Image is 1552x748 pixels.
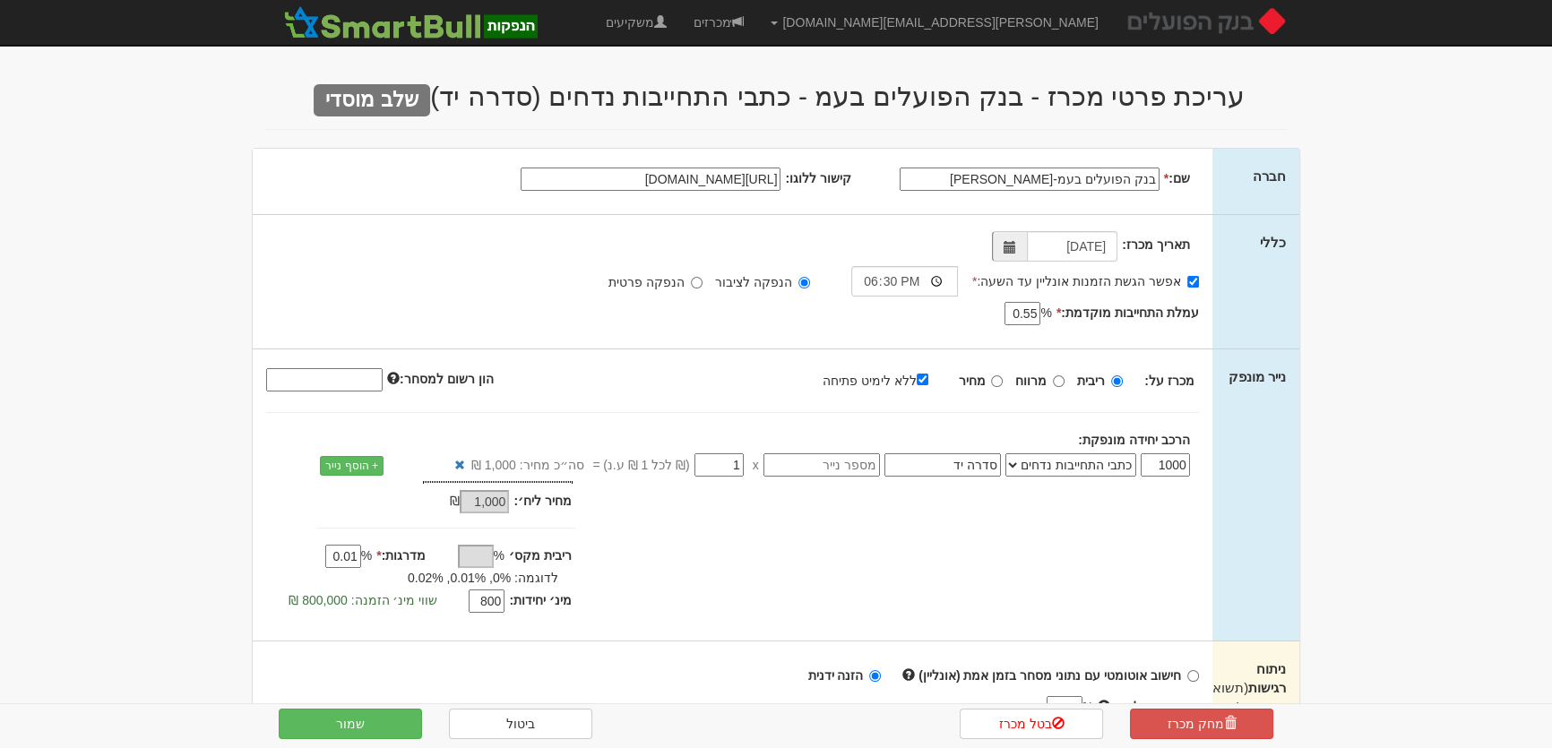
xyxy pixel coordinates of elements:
label: הון רשום למסחר: [387,370,493,388]
label: אפשר הגשת הזמנות אונליין עד השעה: [972,272,1199,290]
input: אפשר הגשת הזמנות אונליין עד השעה:* [1187,276,1199,288]
strong: הרכב יחידה מונפקת: [1078,433,1189,447]
span: לדוגמה: 0%, 0.01%, 0.02% [408,571,558,585]
label: הנפקה לציבור [715,273,810,291]
a: + הוסף נייר [320,456,384,476]
button: שמור [279,709,422,739]
input: מרווח [1053,375,1065,387]
label: מינ׳ יחידות: [509,591,572,609]
strong: ריבית [1077,374,1105,388]
a: ביטול [449,709,592,739]
input: הנפקה לציבור [798,277,810,288]
strong: חישוב אוטומטי עם נתוני מסחר בזמן אמת (אונליין) [918,668,1181,683]
span: שלב מוסדי [314,84,430,116]
strong: הזנה ידנית [807,668,863,683]
span: x [753,456,759,474]
h2: עריכת פרטי מכרז - בנק הפועלים בעמ - כתבי התחייבות נדחים (סדרה יד) [265,82,1287,111]
input: הזנה ידנית [869,670,881,682]
label: ריבית ממשלתית: [1098,698,1199,716]
span: = [592,456,599,474]
input: הנפקה פרטית [691,277,703,288]
span: % [361,546,372,564]
strong: מחיר [958,374,985,388]
span: סה״כ מחיר: 1,000 ₪ [471,456,584,474]
label: נייר מונפק [1229,367,1286,386]
label: חברה [1253,167,1286,185]
input: ריבית [1111,375,1123,387]
strong: מרווח [1015,374,1047,388]
label: קישור ללוגו: [785,169,851,187]
span: (₪ לכל 1 ₪ ע.נ) [600,456,690,474]
input: מספר נייר [763,453,880,477]
input: חישוב אוטומטי עם נתוני מסחר בזמן אמת (אונליין) [1187,670,1199,682]
label: שם: [1164,169,1190,187]
input: ללא לימיט פתיחה [917,374,928,385]
label: הנפקה פרטית [608,273,703,291]
a: בטל מכרז [960,709,1103,739]
a: מחק מכרז [1130,709,1273,739]
label: מחיר ליח׳: [513,492,572,510]
input: שם הסדרה * [884,453,1001,477]
label: כללי [1260,233,1286,252]
div: ₪ [375,492,514,513]
input: כמות [1141,453,1190,477]
strong: מכרז על: [1144,374,1194,388]
span: % [494,546,504,564]
label: ניתוח רגישות [1226,659,1286,717]
label: מדרגות: [376,546,426,564]
label: תאריך מכרז: [1122,236,1190,254]
span: שווי מינ׳ הזמנה: 800,000 ₪ [289,593,437,607]
span: (תשואות ומרווחים) [1200,680,1286,714]
span: % [1040,304,1051,322]
span: % [1082,698,1093,716]
label: ריבית מקס׳ [509,546,572,564]
img: SmartBull Logo [279,4,542,40]
label: עמלת התחייבות מוקדמת: [1056,304,1199,322]
input: מחיר * [694,453,744,477]
input: מחיר [991,375,1003,387]
label: ללא לימיט פתיחה [823,370,946,390]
